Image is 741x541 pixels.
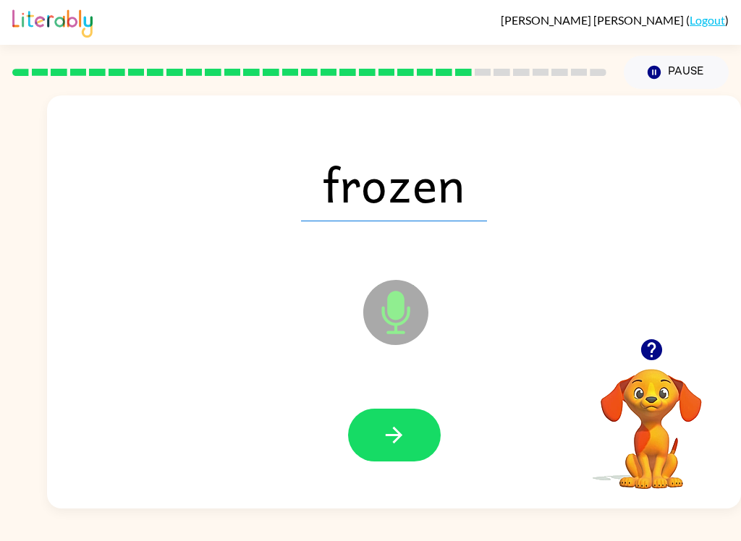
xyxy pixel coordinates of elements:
[501,13,686,27] span: [PERSON_NAME] [PERSON_NAME]
[690,13,725,27] a: Logout
[624,56,729,89] button: Pause
[12,6,93,38] img: Literably
[579,346,724,491] video: Your browser must support playing .mp4 files to use Literably. Please try using another browser.
[501,13,729,27] div: ( )
[301,146,487,221] span: frozen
